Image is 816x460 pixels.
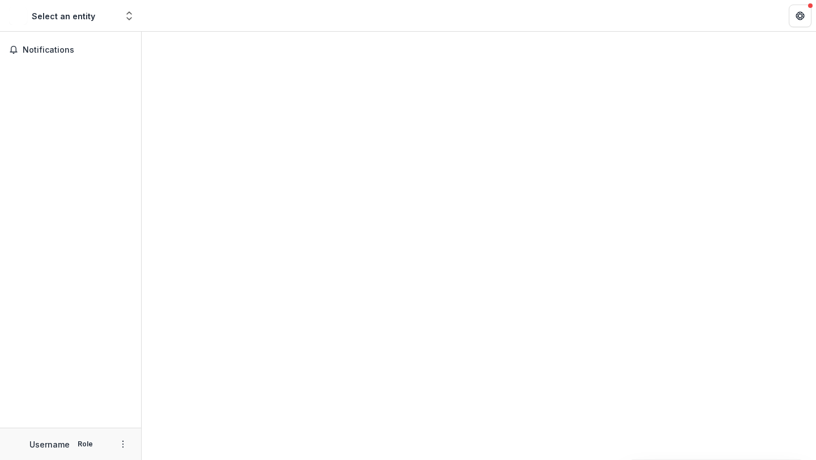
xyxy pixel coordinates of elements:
[32,10,95,22] div: Select an entity
[23,45,132,55] span: Notifications
[5,41,137,59] button: Notifications
[29,438,70,450] p: Username
[789,5,811,27] button: Get Help
[74,439,96,449] p: Role
[121,5,137,27] button: Open entity switcher
[116,437,130,451] button: More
